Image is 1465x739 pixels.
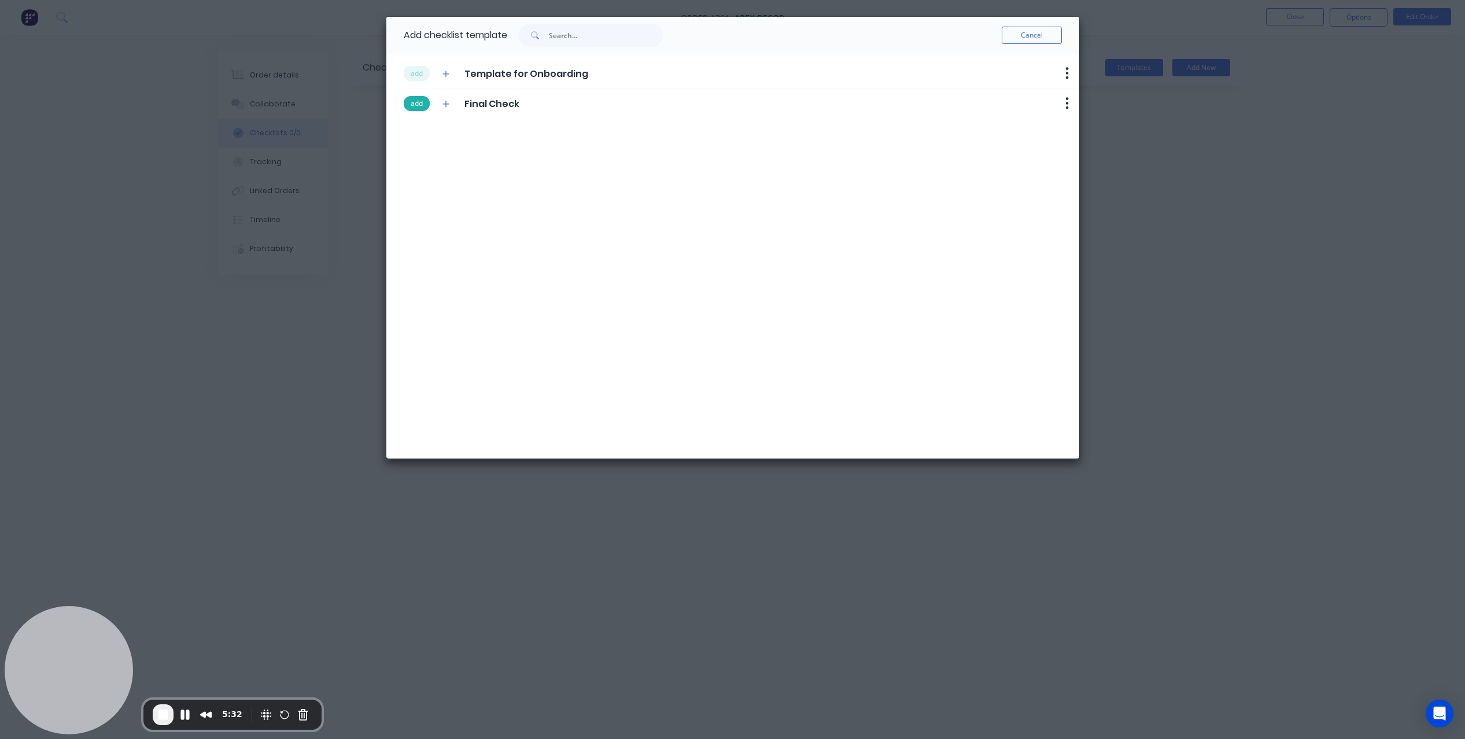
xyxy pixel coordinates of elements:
[1426,700,1453,727] div: Open Intercom Messenger
[404,17,507,54] div: Add checklist template
[464,97,519,111] span: Final Check
[464,67,588,81] span: Template for Onboarding
[404,96,430,111] button: add
[549,24,663,47] input: Search...
[1002,27,1062,44] button: Cancel
[404,66,430,81] button: add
